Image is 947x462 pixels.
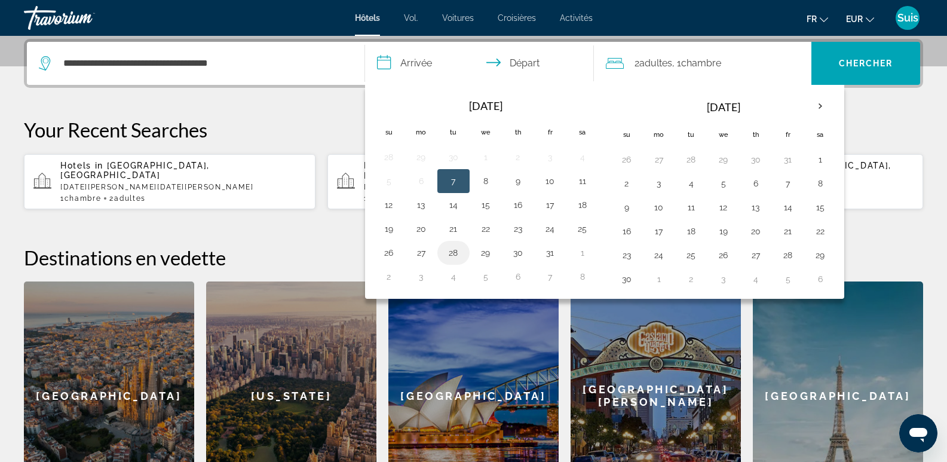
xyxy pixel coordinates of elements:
[617,271,636,287] button: Day 30
[24,154,315,210] button: Hotels in [GEOGRAPHIC_DATA], [GEOGRAPHIC_DATA][DATE][PERSON_NAME][DATE][PERSON_NAME]1Chambre2Adultes
[714,247,733,264] button: Day 26
[714,175,733,192] button: Day 5
[811,151,830,168] button: Day 1
[649,271,669,287] button: Day 1
[573,268,592,285] button: Day 8
[811,199,830,216] button: Day 15
[811,271,830,287] button: Day 6
[846,14,863,24] font: EUR
[412,149,431,166] button: Day 29
[643,93,804,121] th: [DATE]
[24,246,923,270] h2: Destinations en vedette
[412,197,431,213] button: Day 13
[846,10,874,27] button: Changer de devise
[746,175,765,192] button: Day 6
[811,175,830,192] button: Day 8
[379,244,399,261] button: Day 26
[899,414,937,452] iframe: Bouton de lancement de la fenêtre de messagerie
[364,161,407,170] span: Hotels in
[508,173,528,189] button: Day 9
[807,10,828,27] button: Changer de langue
[617,151,636,168] button: Day 26
[327,154,619,210] button: Hotels in [GEOGRAPHIC_DATA], [GEOGRAPHIC_DATA], [GEOGRAPHIC_DATA][DATE][PERSON_NAME][DATE][PERSON...
[649,223,669,240] button: Day 17
[811,42,920,85] button: Search
[444,197,463,213] button: Day 14
[573,221,592,237] button: Day 25
[412,221,431,237] button: Day 20
[444,173,463,189] button: Day 7
[541,244,560,261] button: Day 31
[682,199,701,216] button: Day 11
[365,42,594,85] button: Select check in and out date
[617,247,636,264] button: Day 23
[746,223,765,240] button: Day 20
[476,149,495,166] button: Day 1
[476,244,495,261] button: Day 29
[60,183,306,191] p: [DATE][PERSON_NAME][DATE][PERSON_NAME]
[476,173,495,189] button: Day 8
[62,54,347,72] input: Search hotel destination
[779,151,798,168] button: Day 31
[355,13,380,23] a: Hôtels
[476,268,495,285] button: Day 5
[476,221,495,237] button: Day 22
[811,223,830,240] button: Day 22
[682,151,701,168] button: Day 28
[672,55,721,72] span: , 1
[541,221,560,237] button: Day 24
[364,194,404,203] span: 1
[476,197,495,213] button: Day 15
[617,199,636,216] button: Day 9
[508,244,528,261] button: Day 30
[444,244,463,261] button: Day 28
[508,268,528,285] button: Day 6
[60,194,101,203] span: 1
[404,13,418,23] a: Vol.
[681,57,721,69] span: Chambre
[109,194,145,203] span: 2
[379,268,399,285] button: Day 2
[811,247,830,264] button: Day 29
[649,151,669,168] button: Day 27
[444,268,463,285] button: Day 4
[682,247,701,264] button: Day 25
[24,2,143,33] a: Travorium
[379,173,399,189] button: Day 5
[412,244,431,261] button: Day 27
[804,93,836,120] button: Next month
[412,173,431,189] button: Day 6
[594,42,811,85] button: Travelers: 2 adults, 0 children
[649,247,669,264] button: Day 24
[65,194,102,203] span: Chambre
[498,13,536,23] a: Croisières
[714,151,733,168] button: Day 29
[611,93,836,291] table: Right calendar grid
[379,149,399,166] button: Day 28
[714,223,733,240] button: Day 19
[508,221,528,237] button: Day 23
[897,11,918,24] font: Suis
[444,149,463,166] button: Day 30
[573,173,592,189] button: Day 11
[807,14,817,24] font: fr
[114,194,146,203] span: Adultes
[746,151,765,168] button: Day 30
[405,93,566,119] th: [DATE]
[839,59,893,68] span: Chercher
[682,223,701,240] button: Day 18
[746,199,765,216] button: Day 13
[60,161,210,180] span: [GEOGRAPHIC_DATA], [GEOGRAPHIC_DATA]
[364,183,609,191] p: [DATE][PERSON_NAME][DATE][PERSON_NAME]
[508,197,528,213] button: Day 16
[508,149,528,166] button: Day 2
[746,271,765,287] button: Day 4
[573,197,592,213] button: Day 18
[442,13,474,23] a: Voitures
[560,13,593,23] a: Activités
[541,173,560,189] button: Day 10
[892,5,923,30] button: Menu utilisateur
